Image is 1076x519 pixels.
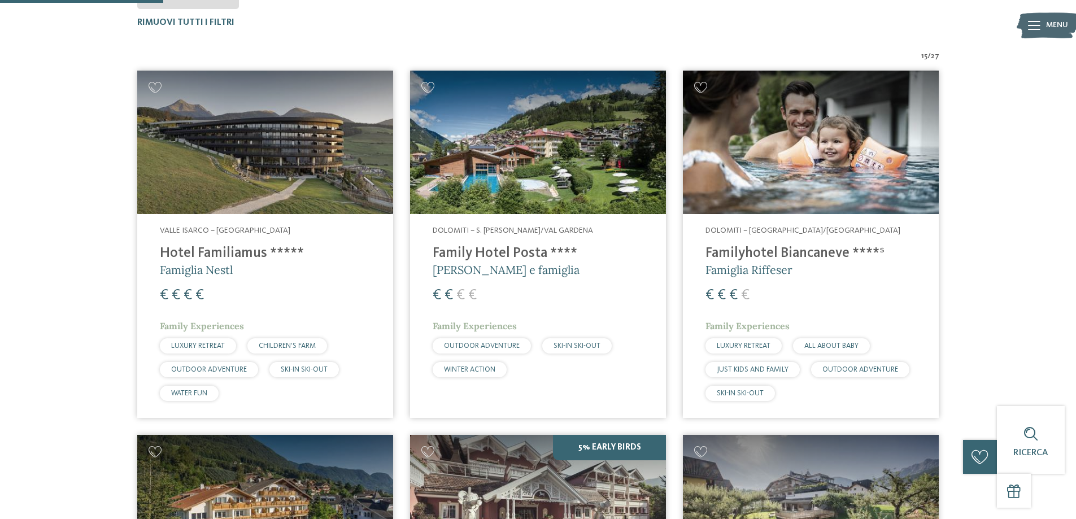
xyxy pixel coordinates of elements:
span: OUTDOOR ADVENTURE [171,366,247,373]
span: € [741,288,750,303]
span: € [172,288,180,303]
img: Cercate un hotel per famiglie? Qui troverete solo i migliori! [410,71,666,215]
img: Cercate un hotel per famiglie? Qui troverete solo i migliori! [137,71,393,215]
span: CHILDREN’S FARM [259,342,316,350]
span: [PERSON_NAME] e famiglia [433,263,580,277]
a: Cercate un hotel per famiglie? Qui troverete solo i migliori! Valle Isarco – [GEOGRAPHIC_DATA] Ho... [137,71,393,418]
span: Rimuovi tutti i filtri [137,18,234,27]
span: € [717,288,726,303]
span: JUST KIDS AND FAMILY [717,366,789,373]
span: 15 [921,51,927,62]
span: € [160,288,168,303]
h4: Familyhotel Biancaneve ****ˢ [705,245,916,262]
span: 27 [931,51,939,62]
span: € [705,288,714,303]
span: OUTDOOR ADVENTURE [444,342,520,350]
span: WATER FUN [171,390,207,397]
span: LUXURY RETREAT [717,342,770,350]
span: Family Experiences [433,320,517,332]
span: WINTER ACTION [444,366,495,373]
h4: Family Hotel Posta **** [433,245,643,262]
span: Ricerca [1013,448,1048,457]
span: € [445,288,453,303]
span: Famiglia Riffeser [705,263,792,277]
span: SKI-IN SKI-OUT [281,366,328,373]
span: OUTDOOR ADVENTURE [822,366,898,373]
span: Valle Isarco – [GEOGRAPHIC_DATA] [160,226,290,234]
span: LUXURY RETREAT [171,342,225,350]
a: Cercate un hotel per famiglie? Qui troverete solo i migliori! Dolomiti – [GEOGRAPHIC_DATA]/[GEOGR... [683,71,939,418]
img: Cercate un hotel per famiglie? Qui troverete solo i migliori! [683,71,939,215]
span: € [433,288,441,303]
span: Famiglia Nestl [160,263,233,277]
a: Cercate un hotel per famiglie? Qui troverete solo i migliori! Dolomiti – S. [PERSON_NAME]/Val Gar... [410,71,666,418]
span: € [456,288,465,303]
span: ALL ABOUT BABY [804,342,859,350]
span: Family Experiences [705,320,790,332]
span: Dolomiti – [GEOGRAPHIC_DATA]/[GEOGRAPHIC_DATA] [705,226,900,234]
span: SKI-IN SKI-OUT [554,342,600,350]
span: € [729,288,738,303]
span: Family Experiences [160,320,244,332]
span: € [184,288,192,303]
span: / [927,51,931,62]
span: € [468,288,477,303]
span: € [195,288,204,303]
span: Dolomiti – S. [PERSON_NAME]/Val Gardena [433,226,593,234]
span: SKI-IN SKI-OUT [717,390,764,397]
